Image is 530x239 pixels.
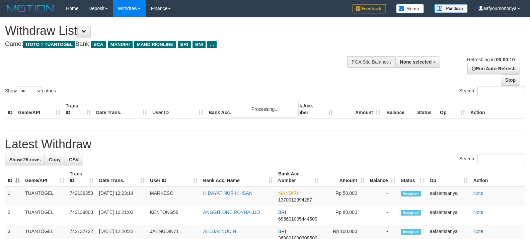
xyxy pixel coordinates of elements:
th: Balance [383,100,414,119]
td: Rp 50,000 [321,187,367,206]
td: 742136353 [67,187,96,206]
span: MANDIRI [108,41,133,48]
th: User ID: activate to sort column ascending [147,168,200,187]
span: BRI [178,41,191,48]
th: Op [437,100,468,119]
th: Bank Acc. Number: activate to sort column ascending [276,168,321,187]
a: Run Auto-Refresh [467,63,520,74]
td: 1 [5,187,22,206]
th: ID [5,100,15,119]
th: Balance: activate to sort column ascending [367,168,398,187]
a: CSV [65,154,83,165]
a: Copy [45,154,65,165]
span: ITOTO > TUANTOGEL [23,41,75,48]
a: AEDJAENUDIN [203,229,236,234]
input: Search: [477,154,525,164]
th: Date Trans.: activate to sort column ascending [96,168,147,187]
strong: 00:00:10 [496,57,515,62]
td: 742139803 [67,206,96,225]
img: MOTION_logo.png [5,3,56,13]
th: User ID [150,100,206,119]
a: Note [473,229,483,234]
a: Stop [501,74,520,86]
td: [DATE] 12:21:02 [96,206,147,225]
td: TUANTOGEL [22,206,67,225]
th: Bank Acc. Number [288,100,335,119]
td: - [367,187,398,206]
span: Accepted [401,210,421,216]
th: Date Trans. [93,100,150,119]
span: BNI [193,41,206,48]
div: PGA Site Balance / [347,56,395,68]
th: Bank Acc. Name [206,100,288,119]
td: [DATE] 12:23:14 [96,187,147,206]
th: Action [468,100,525,119]
span: Refreshing in: [467,57,515,62]
td: TUANTOGEL [22,187,67,206]
th: Action [471,168,525,187]
th: Game/API: activate to sort column ascending [22,168,67,187]
a: Note [473,190,483,196]
label: Search: [459,86,525,96]
a: HIDAYAT NUR IKHSAN [203,190,253,196]
h4: Game: Bank: [5,41,347,48]
span: Show 25 rows [9,157,41,162]
th: Game/API [15,100,63,119]
td: Rp 80,000 [321,206,367,225]
img: Button%20Memo.svg [396,4,424,13]
th: Status: activate to sort column ascending [398,168,427,187]
input: Search: [477,86,525,96]
a: Show 25 rows [5,154,45,165]
span: MANDIRI [278,190,298,196]
span: BRI [278,229,286,234]
span: Accepted [401,191,421,196]
h1: Latest Withdraw [5,138,525,151]
td: aafsamsanya [427,206,470,225]
th: Trans ID [63,100,93,119]
a: Note [473,210,483,215]
td: 2 [5,206,22,225]
label: Search: [459,154,525,164]
th: Bank Acc. Name: activate to sort column ascending [201,168,276,187]
h1: Withdraw List [5,24,347,37]
th: Trans ID: activate to sort column ascending [67,168,96,187]
a: ANGGIT ONE ROYNALDO [203,210,260,215]
span: Copy [49,157,61,162]
img: Feedback.jpg [353,4,386,13]
span: MANDIRIONLINE [134,41,176,48]
select: Showentries [17,86,42,96]
span: ... [207,41,216,48]
th: ID: activate to sort column descending [5,168,22,187]
span: CSV [69,157,79,162]
th: Amount [335,100,383,119]
td: - [367,206,398,225]
th: Op: activate to sort column ascending [427,168,470,187]
td: MARKESO [147,187,200,206]
div: Processing... [232,101,299,117]
span: None selected [400,59,432,65]
span: BCA [91,41,106,48]
button: None selected [395,56,440,68]
span: BRI [278,210,286,215]
span: Copy 695601005444509 to clipboard [278,216,317,222]
span: Copy 1370012994287 to clipboard [278,197,312,203]
td: KENTONG56 [147,206,200,225]
span: Accepted [401,229,421,235]
img: panduan.png [434,4,468,13]
th: Status [414,100,437,119]
label: Show entries [5,86,56,96]
td: aafsamsanya [427,187,470,206]
th: Amount: activate to sort column ascending [321,168,367,187]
